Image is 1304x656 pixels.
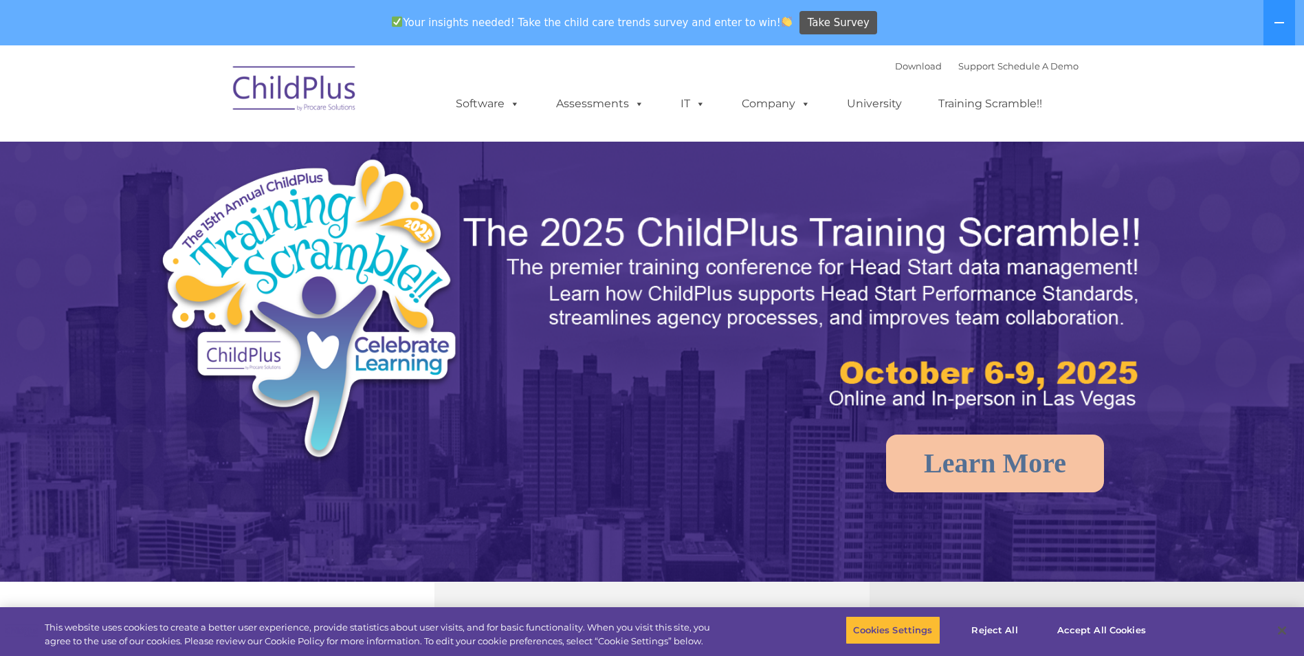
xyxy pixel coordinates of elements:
a: Company [728,90,824,118]
img: ✅ [392,17,402,27]
span: Your insights needed! Take the child care trends survey and enter to win! [386,9,798,36]
a: Support [958,61,995,72]
button: Reject All [952,616,1038,645]
img: 👏 [782,17,792,27]
a: Learn More [886,435,1104,492]
a: University [833,90,916,118]
a: Training Scramble!! [925,90,1056,118]
a: Assessments [542,90,658,118]
button: Close [1267,615,1297,646]
span: Last name [191,91,233,101]
div: This website uses cookies to create a better user experience, provide statistics about user visit... [45,621,717,648]
a: Download [895,61,942,72]
button: Accept All Cookies [1050,616,1153,645]
button: Cookies Settings [846,616,940,645]
span: Take Survey [808,11,870,35]
img: ChildPlus by Procare Solutions [226,56,364,125]
a: Take Survey [799,11,877,35]
a: IT [667,90,719,118]
a: Schedule A Demo [997,61,1079,72]
span: Phone number [191,147,250,157]
a: Software [442,90,533,118]
font: | [895,61,1079,72]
